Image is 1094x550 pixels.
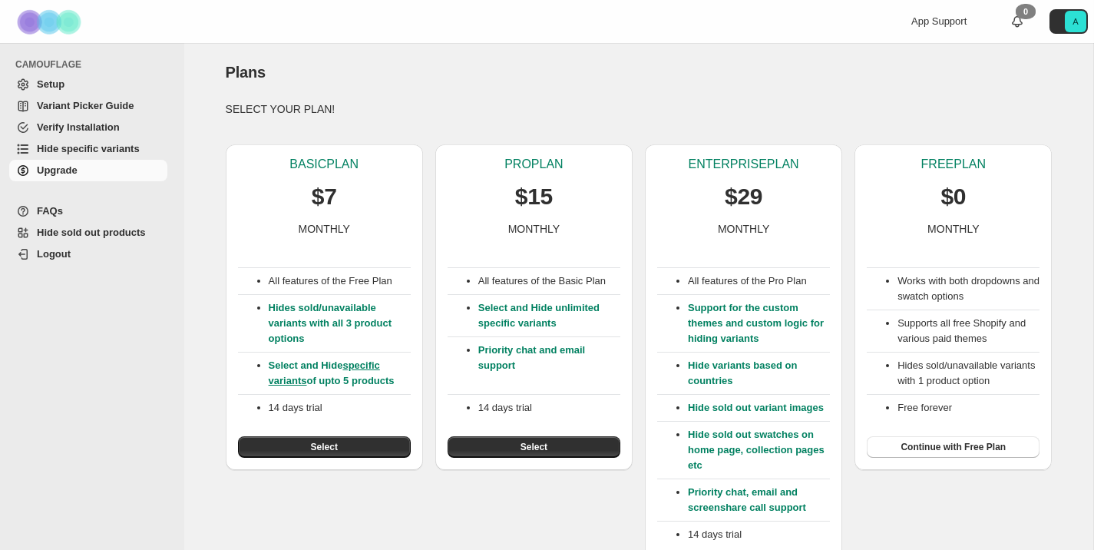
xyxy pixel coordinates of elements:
[940,181,966,212] p: $0
[9,200,167,222] a: FAQs
[897,400,1039,416] li: Free forever
[269,358,411,389] p: Select and Hide of upto 5 products
[1049,9,1088,34] button: Avatar with initials A
[688,300,830,346] p: Support for the custom themes and custom logic for hiding variants
[238,436,411,458] button: Select
[478,400,620,416] p: 14 days trial
[298,221,349,237] p: MONTHLY
[37,100,134,111] span: Variant Picker Guide
[901,441,1006,453] span: Continue with Free Plan
[37,78,64,90] span: Setup
[9,138,167,160] a: Hide specific variants
[688,527,830,542] p: 14 days trial
[9,95,167,117] a: Variant Picker Guide
[448,436,620,458] button: Select
[688,427,830,473] p: Hide sold out swatches on home page, collection pages etc
[12,1,89,43] img: Camouflage
[515,181,553,212] p: $15
[37,205,63,217] span: FAQs
[312,181,337,212] p: $7
[269,300,411,346] p: Hides sold/unavailable variants with all 3 product options
[9,74,167,95] a: Setup
[911,15,967,27] span: App Support
[688,400,830,416] p: Hide sold out variant images
[688,358,830,389] p: Hide variants based on countries
[1016,4,1036,19] div: 0
[289,157,359,172] p: BASIC PLAN
[521,441,547,453] span: Select
[504,157,563,172] p: PRO PLAN
[1073,17,1079,26] text: A
[725,181,762,212] p: $29
[226,101,1053,117] p: SELECT YOUR PLAN!
[688,273,830,289] p: All features of the Pro Plan
[718,221,769,237] p: MONTHLY
[9,244,167,265] a: Logout
[921,157,986,172] p: FREE PLAN
[688,485,830,515] p: Priority chat, email and screenshare call support
[311,441,338,453] span: Select
[9,222,167,244] a: Hide sold out products
[689,157,799,172] p: ENTERPRISE PLAN
[897,316,1039,346] li: Supports all free Shopify and various paid themes
[478,273,620,289] p: All features of the Basic Plan
[226,64,266,81] span: Plans
[269,400,411,416] p: 14 days trial
[867,436,1039,458] button: Continue with Free Plan
[897,358,1039,389] li: Hides sold/unavailable variants with 1 product option
[1010,14,1025,29] a: 0
[37,121,120,133] span: Verify Installation
[269,273,411,289] p: All features of the Free Plan
[508,221,560,237] p: MONTHLY
[478,300,620,331] p: Select and Hide unlimited specific variants
[37,143,140,154] span: Hide specific variants
[37,248,71,260] span: Logout
[897,273,1039,304] li: Works with both dropdowns and swatch options
[478,343,620,389] p: Priority chat and email support
[37,227,146,238] span: Hide sold out products
[37,164,78,176] span: Upgrade
[9,160,167,181] a: Upgrade
[9,117,167,138] a: Verify Installation
[15,58,174,71] span: CAMOUFLAGE
[927,221,979,237] p: MONTHLY
[1065,11,1086,32] span: Avatar with initials A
